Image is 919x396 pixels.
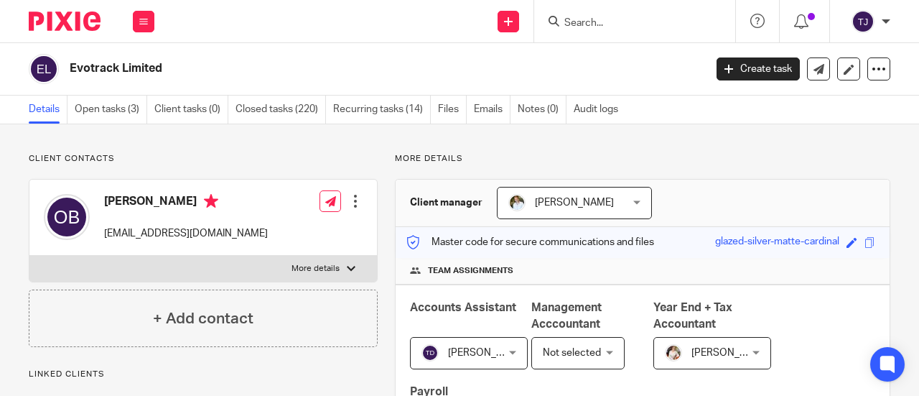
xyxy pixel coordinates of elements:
a: Create task [717,57,800,80]
span: [PERSON_NAME] [691,348,770,358]
a: Client tasks (0) [154,96,228,124]
a: Closed tasks (220) [235,96,326,124]
h4: + Add contact [153,308,253,330]
a: Recurring tasks (14) [333,96,431,124]
span: Accounts Assistant [410,302,516,313]
div: glazed-silver-matte-cardinal [715,234,839,251]
span: Team assignments [428,265,513,277]
p: More details [395,153,890,165]
i: Primary [204,194,218,208]
span: Not selected [543,348,601,358]
a: Open tasks (3) [75,96,147,124]
img: Pixie [29,11,101,31]
span: [PERSON_NAME] [448,348,527,358]
img: svg%3E [44,194,90,240]
span: Year End + Tax Accountant [653,302,732,330]
a: Details [29,96,67,124]
span: Management Acccountant [531,302,602,330]
a: Audit logs [574,96,625,124]
p: [EMAIL_ADDRESS][DOMAIN_NAME] [104,226,268,241]
h3: Client manager [410,195,482,210]
p: More details [291,263,340,275]
p: Linked clients [29,369,378,380]
img: Kayleigh%20Henson.jpeg [665,344,682,362]
a: Files [438,96,467,124]
h2: Evotrack Limited [70,61,570,76]
a: Emails [474,96,510,124]
p: Client contacts [29,153,378,165]
img: svg%3E [421,344,439,362]
span: [PERSON_NAME] [535,198,614,208]
a: Notes (0) [518,96,566,124]
input: Search [563,17,692,30]
img: svg%3E [29,54,59,84]
img: sarah-royle.jpg [508,194,526,211]
img: svg%3E [852,10,874,33]
h4: [PERSON_NAME] [104,194,268,212]
p: Master code for secure communications and files [406,235,654,249]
